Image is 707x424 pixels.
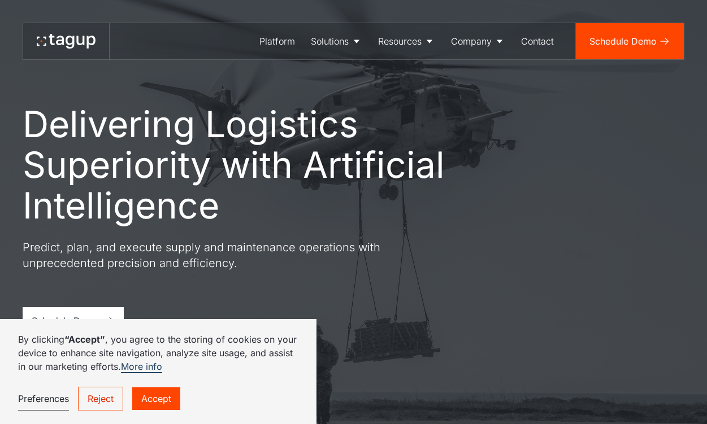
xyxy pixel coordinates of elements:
h1: Delivering Logistics Superiority with Artificial Intelligence [23,104,497,226]
a: Contact [513,23,562,59]
a: Solutions [303,23,370,59]
a: More info [121,361,162,373]
a: Schedule Demo [576,23,684,59]
a: Platform [251,23,303,59]
div: Company [451,34,492,48]
div: Solutions [311,34,349,48]
a: Schedule Demo [23,307,124,334]
div: Platform [259,34,295,48]
p: Predict, plan, and execute supply and maintenance operations with unprecedented precision and eff... [23,239,430,271]
a: Company [443,23,513,59]
a: Resources [370,23,443,59]
div: Contact [521,34,554,48]
p: By clicking , you agree to the storing of cookies on your device to enhance site navigation, anal... [18,333,298,373]
strong: “Accept” [64,334,105,345]
div: Schedule Demo [32,314,99,327]
div: Resources [378,34,422,48]
div: Schedule Demo [589,34,657,48]
a: Accept [132,387,180,410]
a: Preferences [18,387,69,410]
a: Reject [78,387,123,410]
